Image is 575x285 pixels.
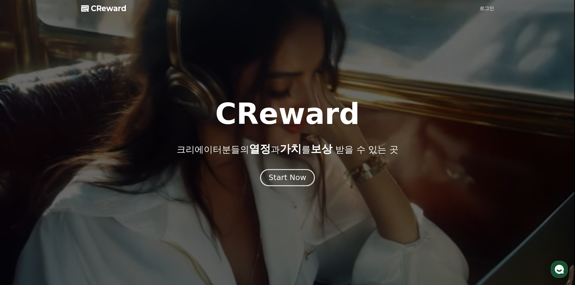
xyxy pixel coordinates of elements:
a: 로그인 [480,5,494,12]
a: CReward [81,4,126,13]
span: 설정 [93,200,101,205]
span: 홈 [19,200,23,205]
span: CReward [91,4,126,13]
a: Start Now [261,176,314,181]
span: 보상 [311,143,332,155]
a: 설정 [78,191,116,206]
p: 크리에이터분들의 과 를 받을 수 있는 곳 [177,143,398,155]
h1: CReward [215,100,360,128]
span: 가치 [280,143,302,155]
a: 대화 [40,191,78,206]
a: 홈 [2,191,40,206]
span: 열정 [249,143,271,155]
div: Start Now [269,173,306,183]
button: Start Now [260,169,315,186]
span: 대화 [55,201,62,205]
